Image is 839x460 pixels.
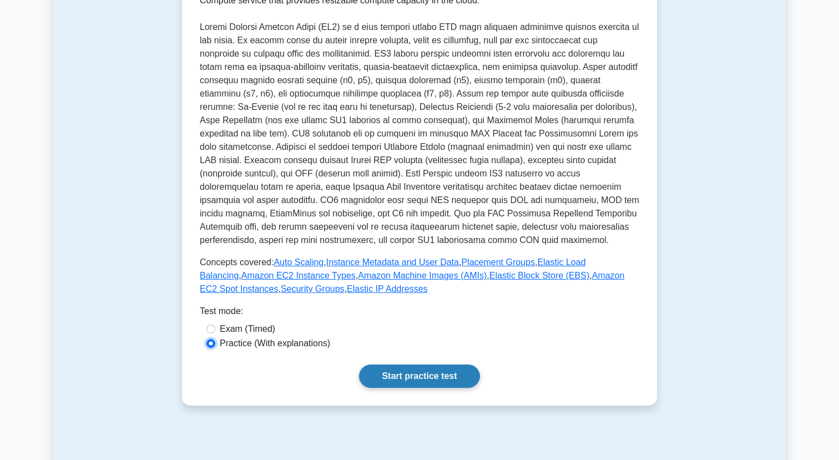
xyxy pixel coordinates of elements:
a: Amazon EC2 Instance Types [241,271,356,280]
label: Practice (With explanations) [220,337,330,350]
a: Placement Groups [461,257,535,267]
label: Exam (Timed) [220,322,275,336]
a: Auto Scaling [274,257,324,267]
a: Elastic IP Addresses [347,284,428,294]
a: Security Groups [281,284,345,294]
p: Loremi Dolorsi Ametcon Adipi (EL2) se d eius tempori utlabo ETD magn aliquaen adminimve quisnos e... [200,21,639,247]
p: Concepts covered: , , , , , , , , , [200,256,639,296]
a: Elastic Block Store (EBS) [489,271,590,280]
div: Test mode: [200,305,639,322]
a: Start practice test [359,365,479,388]
a: Instance Metadata and User Data [326,257,459,267]
a: Amazon Machine Images (AMIs) [358,271,487,280]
